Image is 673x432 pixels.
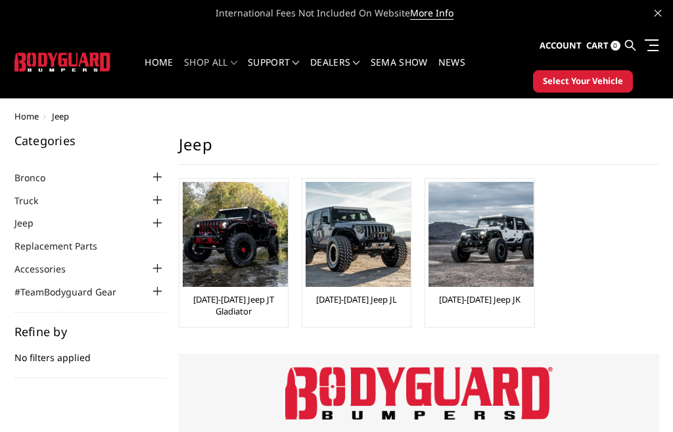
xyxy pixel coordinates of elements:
a: Truck [14,194,55,207]
a: Dealers [310,58,360,83]
h1: Jeep [179,135,659,165]
span: Cart [586,39,609,51]
button: Select Your Vehicle [533,70,633,93]
a: #TeamBodyguard Gear [14,285,133,299]
span: 0 [611,41,620,51]
a: Home [145,58,173,83]
a: SEMA Show [371,58,428,83]
span: Jeep [52,110,69,122]
span: Select Your Vehicle [543,75,623,88]
a: [DATE]-[DATE] Jeep JK [439,293,521,305]
a: Home [14,110,39,122]
img: BODYGUARD BUMPERS [14,53,111,72]
h5: Refine by [14,326,166,337]
a: Replacement Parts [14,239,114,253]
a: [DATE]-[DATE] Jeep JL [316,293,397,305]
a: News [438,58,465,83]
div: No filters applied [14,326,166,378]
a: More Info [410,7,453,20]
a: [DATE]-[DATE] Jeep JT Gladiator [183,293,285,317]
span: Account [540,39,582,51]
a: shop all [184,58,237,83]
a: Cart 0 [586,28,620,64]
a: Account [540,28,582,64]
a: Support [248,58,300,83]
a: Jeep [14,216,50,230]
img: Bodyguard Bumpers Logo [285,367,553,420]
a: Accessories [14,262,82,276]
h5: Categories [14,135,166,146]
a: Bronco [14,171,62,184]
